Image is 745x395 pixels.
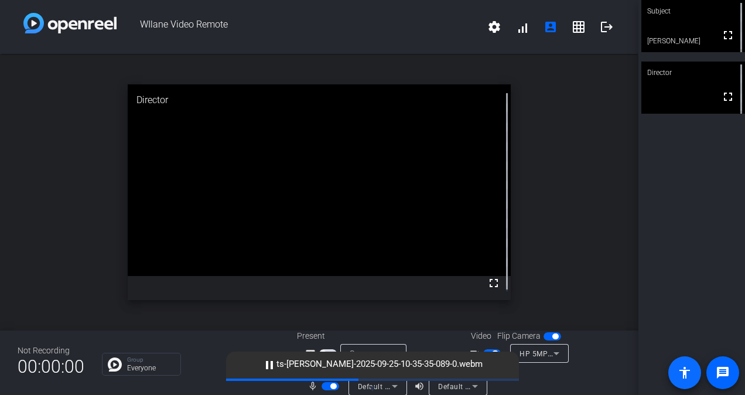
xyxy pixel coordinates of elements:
[307,379,322,393] mat-icon: mic_none
[438,382,565,391] span: Default - Speakers (Realtek(R) Audio)
[18,345,84,357] div: Not Recording
[368,383,377,394] span: ▼
[508,13,536,41] button: signal_cellular_alt
[721,90,735,104] mat-icon: fullscreen
[600,20,614,34] mat-icon: logout
[678,366,692,380] mat-icon: accessibility
[305,346,319,360] mat-icon: screen_share_outline
[18,352,84,381] span: 00:00:00
[520,349,620,358] span: HP 5MP Camera (04f2:b7a8)
[262,358,276,372] mat-icon: pause
[350,349,377,358] span: Source
[108,357,122,372] img: Chat Icon
[497,330,541,342] span: Flip Camera
[716,366,730,380] mat-icon: message
[358,382,648,391] span: Default - Microphone Array (Intel® Smart Sound Technology for Digital Microphones)
[257,357,488,372] span: ts-[PERSON_NAME]-2025-09-25-10-35-35-089-0.webm
[641,62,745,84] div: Director
[414,379,428,393] mat-icon: volume_up
[127,357,175,363] p: Group
[471,330,491,342] span: Video
[127,365,175,372] p: Everyone
[487,20,501,34] mat-icon: settings
[469,346,483,360] mat-icon: videocam_outline
[487,276,501,290] mat-icon: fullscreen
[297,330,414,342] div: Present
[117,13,480,41] span: WIlane Video Remote
[572,20,586,34] mat-icon: grid_on
[128,84,511,116] div: Director
[23,13,117,33] img: white-gradient.svg
[544,20,558,34] mat-icon: account_box
[721,28,735,42] mat-icon: fullscreen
